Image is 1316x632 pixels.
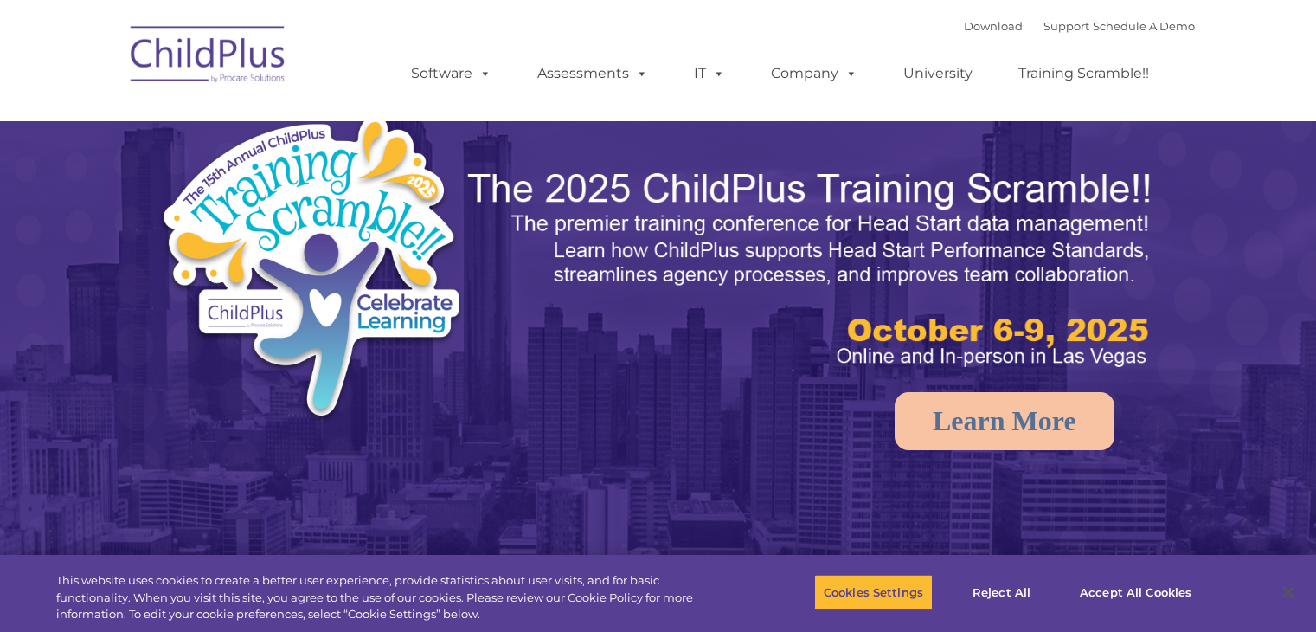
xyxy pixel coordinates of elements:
img: ChildPlus by Procare Solutions [122,14,295,100]
a: Download [964,19,1023,33]
div: This website uses cookies to create a better user experience, provide statistics about user visit... [56,572,724,623]
button: Accept All Cookies [1070,574,1201,610]
button: Reject All [947,574,1056,610]
a: Training Scramble!! [1001,56,1166,91]
a: Support [1043,19,1089,33]
a: University [886,56,990,91]
font: | [964,19,1195,33]
a: IT [677,56,742,91]
a: Learn More [895,392,1114,450]
a: Software [394,56,509,91]
a: Schedule A Demo [1093,19,1195,33]
button: Close [1269,573,1307,611]
button: Cookies Settings [814,574,933,610]
a: Assessments [520,56,665,91]
a: Company [754,56,875,91]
